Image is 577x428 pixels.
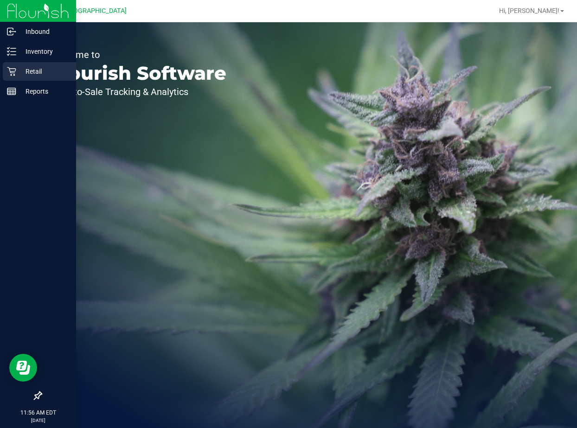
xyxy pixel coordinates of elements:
[63,7,127,15] span: [GEOGRAPHIC_DATA]
[7,47,16,56] inline-svg: Inventory
[16,66,72,77] p: Retail
[4,417,72,424] p: [DATE]
[7,87,16,96] inline-svg: Reports
[7,27,16,36] inline-svg: Inbound
[50,50,226,59] p: Welcome to
[16,26,72,37] p: Inbound
[50,87,226,96] p: Seed-to-Sale Tracking & Analytics
[9,354,37,382] iframe: Resource center
[7,67,16,76] inline-svg: Retail
[16,86,72,97] p: Reports
[16,46,72,57] p: Inventory
[499,7,559,14] span: Hi, [PERSON_NAME]!
[4,409,72,417] p: 11:56 AM EDT
[50,64,226,83] p: Flourish Software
